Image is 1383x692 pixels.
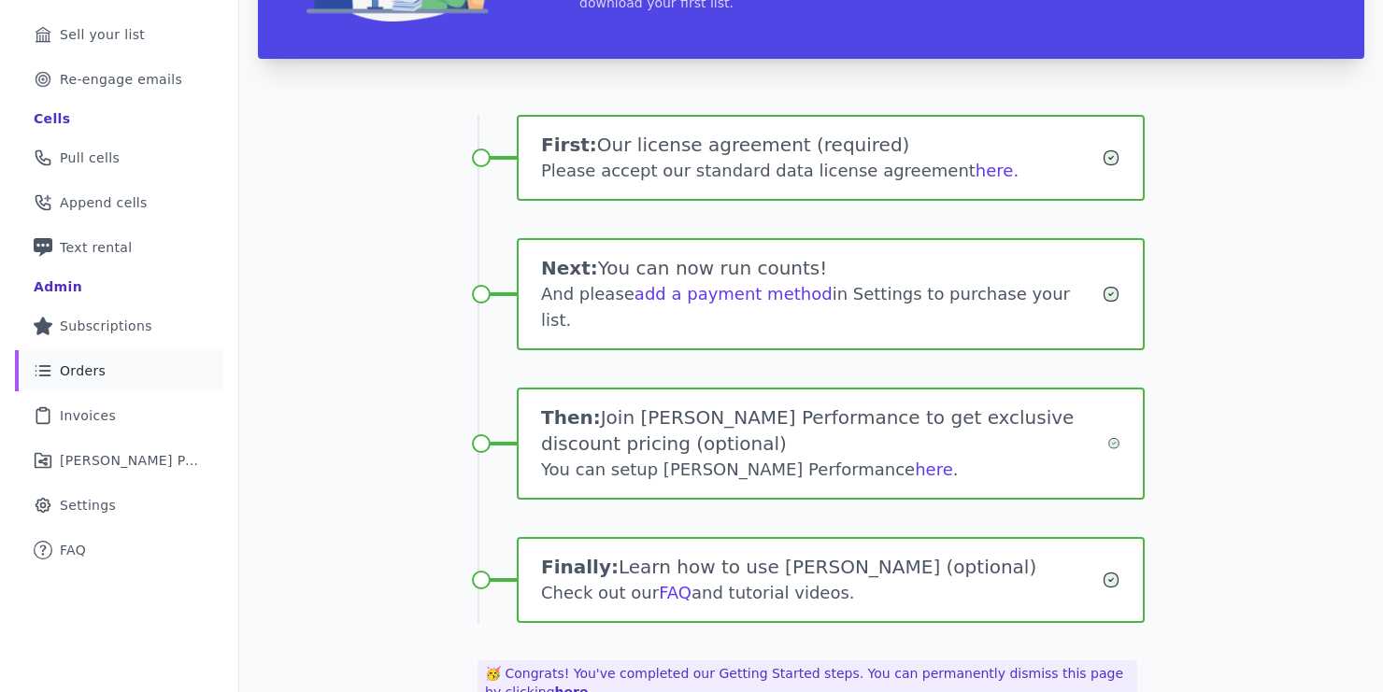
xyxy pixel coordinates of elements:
[60,317,152,335] span: Subscriptions
[541,406,601,429] span: Then:
[15,395,223,436] a: Invoices
[541,281,1102,333] div: And please in Settings to purchase your list.
[15,59,223,100] a: Re-engage emails
[60,406,116,425] span: Invoices
[60,496,116,515] span: Settings
[541,580,1102,606] div: Check out our and tutorial videos.
[60,148,120,167] span: Pull cells
[659,583,691,602] a: FAQ
[60,451,201,470] span: [PERSON_NAME] Performance
[34,277,82,296] div: Admin
[34,109,70,128] div: Cells
[541,158,1102,184] div: Please accept our standard data license agreement
[541,255,1102,281] h1: You can now run counts!
[15,485,223,526] a: Settings
[60,541,86,559] span: FAQ
[634,284,833,304] a: add a payment method
[15,350,223,391] a: Orders
[15,305,223,346] a: Subscriptions
[541,404,1107,457] h1: Join [PERSON_NAME] Performance to get exclusive discount pricing (optional)
[915,459,953,479] a: here
[15,440,223,481] a: [PERSON_NAME] Performance
[15,227,223,268] a: Text rental
[15,14,223,55] a: Sell your list
[60,70,182,89] span: Re-engage emails
[541,257,598,279] span: Next:
[541,134,597,156] span: First:
[15,530,223,571] a: FAQ
[15,182,223,223] a: Append cells
[15,137,223,178] a: Pull cells
[541,556,619,578] span: Finally:
[60,238,133,257] span: Text rental
[541,132,1102,158] h1: Our license agreement (required)
[60,361,106,380] span: Orders
[541,457,1107,483] div: You can setup [PERSON_NAME] Performance .
[60,25,145,44] span: Sell your list
[541,554,1102,580] h1: Learn how to use [PERSON_NAME] (optional)
[60,193,148,212] span: Append cells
